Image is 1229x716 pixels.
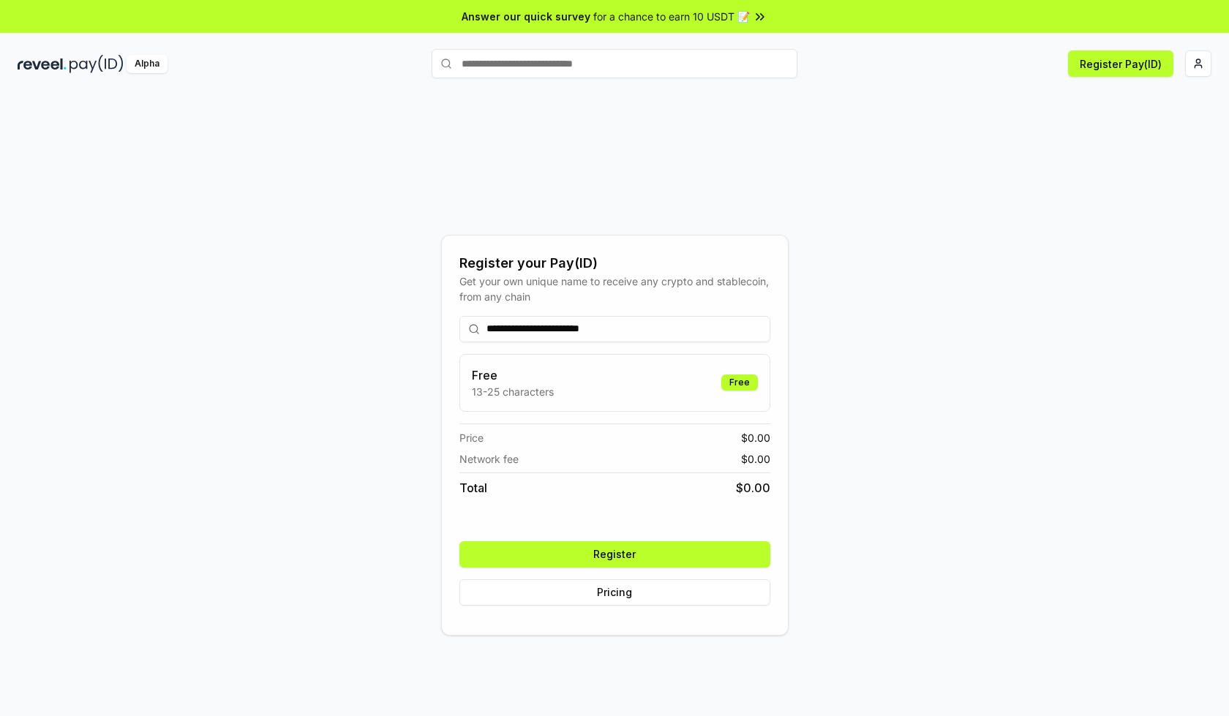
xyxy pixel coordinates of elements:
div: Alpha [127,55,168,73]
span: Network fee [459,451,519,467]
span: $ 0.00 [741,430,770,445]
span: Total [459,479,487,497]
span: Price [459,430,484,445]
div: Get your own unique name to receive any crypto and stablecoin, from any chain [459,274,770,304]
div: Free [721,374,758,391]
span: for a chance to earn 10 USDT 📝 [593,9,750,24]
span: $ 0.00 [741,451,770,467]
button: Pricing [459,579,770,606]
button: Register [459,541,770,568]
div: Register your Pay(ID) [459,253,770,274]
img: pay_id [69,55,124,73]
img: reveel_dark [18,55,67,73]
p: 13-25 characters [472,384,554,399]
span: Answer our quick survey [462,9,590,24]
h3: Free [472,366,554,384]
span: $ 0.00 [736,479,770,497]
button: Register Pay(ID) [1068,50,1173,77]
